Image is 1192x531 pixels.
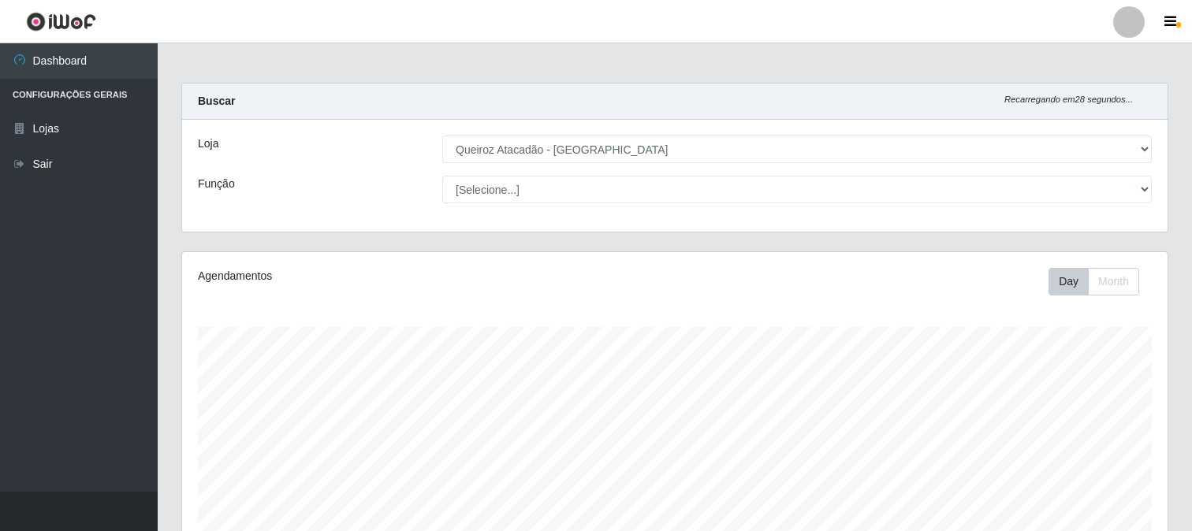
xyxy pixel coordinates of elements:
button: Day [1049,268,1089,295]
i: Recarregando em 28 segundos... [1004,95,1133,104]
label: Função [198,176,235,192]
div: First group [1049,268,1139,295]
div: Toolbar with button groups [1049,268,1152,295]
div: Agendamentos [198,268,582,284]
img: CoreUI Logo [26,12,96,32]
button: Month [1088,268,1139,295]
label: Loja [198,136,218,152]
strong: Buscar [198,95,235,107]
